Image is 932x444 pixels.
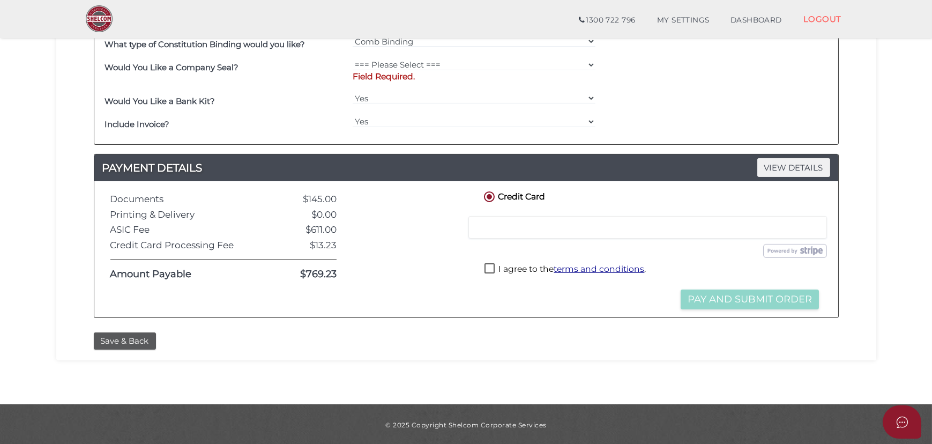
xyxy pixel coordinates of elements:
[102,225,259,235] div: ASIC Fee
[475,223,820,232] iframe: Secure card payment input frame
[763,244,827,258] img: stripe.png
[554,264,644,274] a: terms and conditions
[646,10,720,31] a: MY SETTINGS
[105,62,239,72] b: Would You Like a Company Seal?
[105,119,170,129] b: Include Invoice?
[258,210,345,220] div: $0.00
[94,159,838,176] a: PAYMENT DETAILSVIEW DETAILS
[484,263,646,277] label: I agree to the .
[757,158,830,177] span: VIEW DETAILS
[883,405,921,439] button: Open asap
[720,10,793,31] a: DASHBOARD
[105,96,215,106] b: Would You Like a Bank Kit?
[102,210,259,220] div: Printing & Delivery
[258,240,345,250] div: $13.23
[258,269,345,280] div: $769.23
[64,420,868,430] div: © 2025 Copyright Shelcom Corporate Services
[793,8,852,30] a: LOGOUT
[102,194,259,204] div: Documents
[258,194,345,204] div: $145.00
[353,71,595,83] p: Field Required.
[102,269,259,280] div: Amount Payable
[681,290,819,309] button: Pay and Submit Order
[94,332,156,350] button: Save & Back
[482,189,545,203] label: Credit Card
[102,240,259,250] div: Credit Card Processing Fee
[94,159,838,176] h4: PAYMENT DETAILS
[105,39,305,49] b: What type of Constitution Binding would you like?
[258,225,345,235] div: $611.00
[568,10,646,31] a: 1300 722 796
